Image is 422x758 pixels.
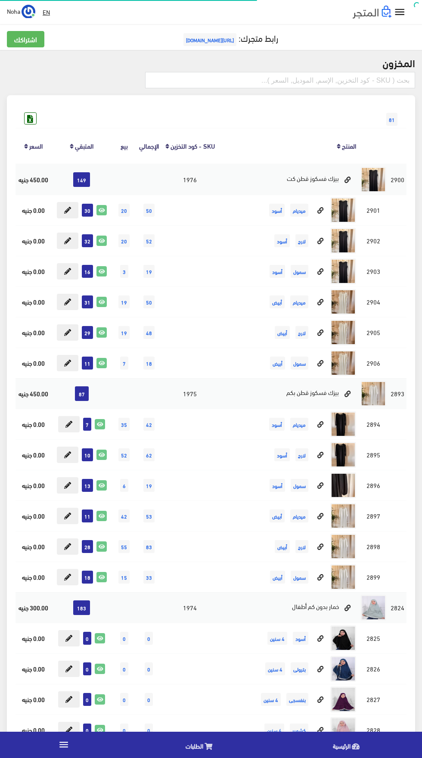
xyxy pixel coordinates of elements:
[16,623,52,653] td: 0.00 جنيه
[82,540,93,553] span: 28
[143,509,155,522] span: 53
[270,571,285,584] span: أبيض
[118,326,130,339] span: 19
[330,350,356,376] img: byzk-fskoz-ktn-kt.jpg
[112,128,136,164] th: بيع
[7,57,415,68] h2: المخزون
[82,479,93,492] span: 13
[219,592,358,623] td: خمار بدون كم أطفال
[16,592,52,623] td: 300.00 جنيه
[358,317,388,348] td: 2905
[290,509,308,522] span: ميديام
[118,540,130,553] span: 55
[264,724,284,736] span: 4 سنين
[171,140,215,152] a: SKU - كود التخزين
[82,234,93,247] span: 32
[333,740,351,751] span: الرئيسية
[58,739,69,750] i: 
[358,470,388,500] td: 2896
[270,295,285,308] span: أبيض
[330,687,356,712] img: khmar-bdon-km-atfal.jpg
[358,195,388,225] td: 2901
[330,228,356,254] img: byzk-fskoz-ktn-kt.jpg
[118,571,130,584] span: 15
[83,693,91,706] span: 0
[275,326,290,339] span: أبيض
[120,357,128,370] span: 7
[83,632,91,645] span: 0
[120,662,128,675] span: 0
[360,595,386,621] img: khmar-bdon-km-atfal.jpg
[16,409,52,439] td: 0.00 جنيه
[145,724,153,736] span: 0
[219,164,358,195] td: بيزك فسكوز قطن كت
[330,503,356,529] img: byzk-fskoz-ktn-bkm.jpg
[388,164,406,195] td: 2900
[118,204,130,217] span: 20
[16,562,52,592] td: 0.00 جنيه
[143,234,155,247] span: 52
[143,265,155,278] span: 19
[82,448,93,461] span: 10
[274,234,290,247] span: أسود
[143,357,155,370] span: 18
[143,418,155,431] span: 42
[293,632,308,645] span: أسود
[120,632,128,645] span: 0
[261,693,281,706] span: 4 سنين
[290,724,308,736] span: كشمير
[290,295,308,308] span: ميديام
[83,418,91,431] span: 7
[330,320,356,345] img: byzk-fskoz-ktn-kt.jpg
[145,693,153,706] span: 0
[136,128,161,164] th: اﻹجمالي
[295,326,308,339] span: لارج
[330,289,356,315] img: byzk-fskoz-ktn-kt.jpg
[145,662,153,675] span: 0
[16,164,52,195] td: 450.00 جنيه
[16,439,52,470] td: 0.00 جنيه
[16,684,52,715] td: 0.00 جنيه
[358,623,388,653] td: 2825
[330,442,356,468] img: byzk-fskoz-ktn-bkm.jpg
[219,378,358,409] td: بيزك فسكوز قطن بكم
[161,164,218,195] td: 1976
[7,31,44,47] a: اشتراكك
[127,734,275,756] a: الطلبات
[120,693,128,706] span: 0
[143,295,155,308] span: 50
[291,662,308,675] span: بترولى
[360,167,386,193] img: byzk-fskoz-ktn-kt.jpg
[82,265,93,278] span: 16
[286,693,308,706] span: بنفسجى
[75,140,93,152] a: المتبقي
[143,540,155,553] span: 83
[358,409,388,439] td: 2894
[270,509,285,522] span: أبيض
[275,734,422,756] a: الرئيسية
[7,4,35,18] a: ... Noha
[186,740,203,751] span: الطلبات
[145,72,415,88] input: بحث ( SKU - كود التخزين, الإسم, الموديل, السعر )...
[290,418,308,431] span: ميديام
[353,6,391,19] img: .
[16,286,52,317] td: 0.00 جنيه
[181,30,278,46] a: رابط متجرك:[URL][DOMAIN_NAME]
[291,479,308,492] span: سمول
[16,225,52,256] td: 0.00 جنيه
[82,571,93,584] span: 18
[330,197,356,223] img: byzk-fskoz-ktn-kt.jpg
[83,724,91,736] span: 0
[358,653,388,684] td: 2826
[330,472,356,498] img: byzk-fskoz-ktn-bkm.jpg
[388,592,406,623] td: 2824
[358,684,388,715] td: 2827
[330,656,356,682] img: khmar-bdon-km-atfal.jpg
[291,571,308,584] span: سمول
[330,564,356,590] img: byzk-fskoz-ktn-bkm.jpg
[143,326,155,339] span: 48
[270,479,285,492] span: أسود
[120,479,128,492] span: 6
[73,600,90,615] span: 183
[394,6,406,19] i: 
